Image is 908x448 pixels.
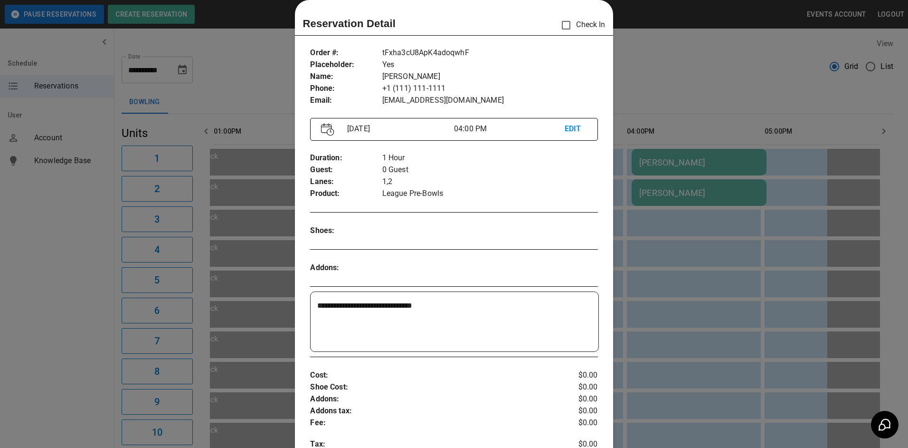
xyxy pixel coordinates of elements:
p: 1 Hour [382,152,598,164]
p: $0.00 [550,370,598,381]
p: Cost : [310,370,549,381]
p: Fee : [310,417,549,429]
p: Order # : [310,47,382,59]
p: 1,2 [382,176,598,188]
p: [EMAIL_ADDRESS][DOMAIN_NAME] [382,95,598,107]
p: +1 (111) 111-1111 [382,83,598,95]
p: Shoe Cost : [310,381,549,393]
p: Yes [382,59,598,71]
p: League Pre-Bowls [382,188,598,200]
p: Product : [310,188,382,200]
p: Lanes : [310,176,382,188]
p: Addons : [310,262,382,274]
p: Guest : [310,164,382,176]
p: Phone : [310,83,382,95]
p: 04:00 PM [454,123,565,135]
p: $0.00 [550,381,598,393]
p: Duration : [310,152,382,164]
p: EDIT [565,123,587,135]
p: Reservation Detail [303,16,396,31]
p: Check In [556,15,605,35]
p: Email : [310,95,382,107]
p: $0.00 [550,405,598,417]
img: Vector [321,123,334,136]
p: Placeholder : [310,59,382,71]
p: Addons : [310,393,549,405]
p: Addons tax : [310,405,549,417]
p: $0.00 [550,393,598,405]
p: 0 Guest [382,164,598,176]
p: $0.00 [550,417,598,429]
p: [PERSON_NAME] [382,71,598,83]
p: [DATE] [343,123,454,135]
p: tFxha3cU8ApK4adoqwhF [382,47,598,59]
p: Shoes : [310,225,382,237]
p: Name : [310,71,382,83]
